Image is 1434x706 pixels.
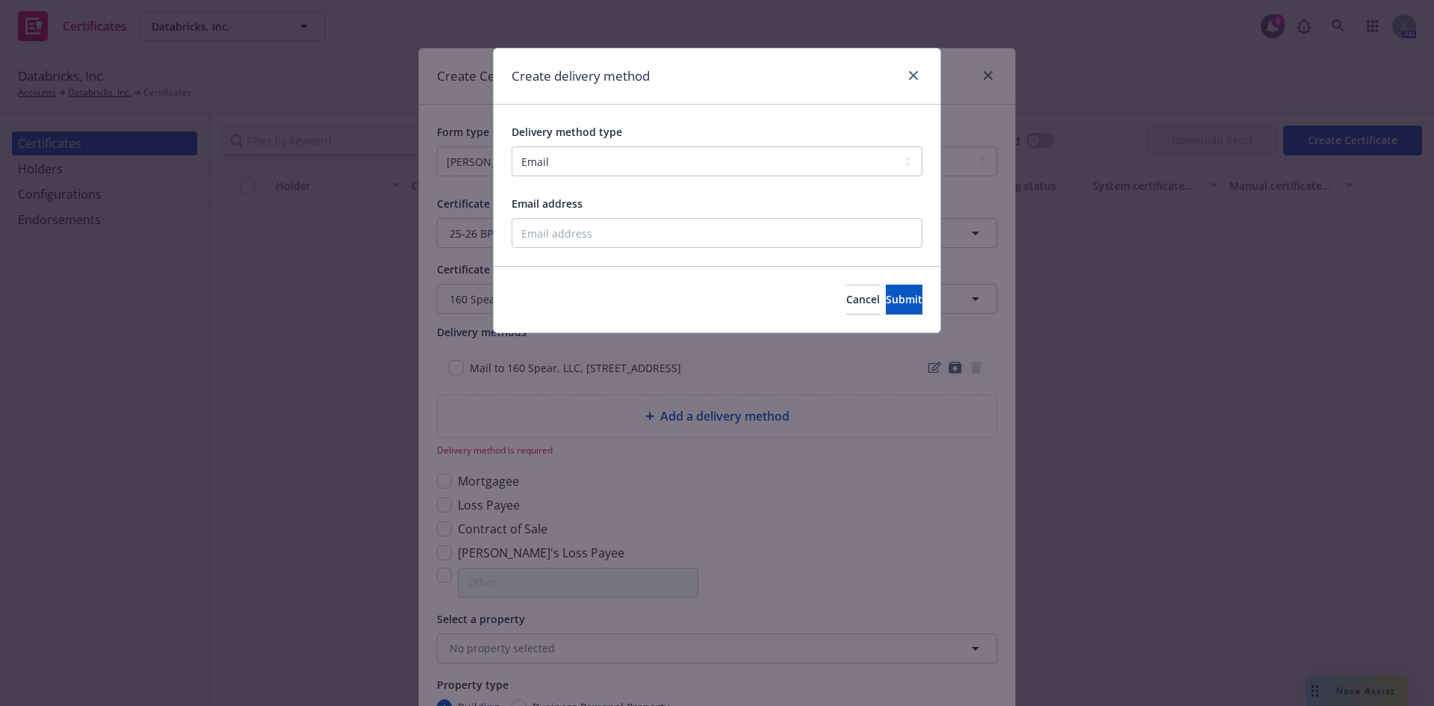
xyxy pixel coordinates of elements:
h1: Create delivery method [512,66,650,86]
button: Cancel [846,285,880,315]
span: Cancel [846,292,880,306]
a: close [904,66,922,84]
input: Email address [512,218,922,248]
span: Email address [512,196,583,211]
button: Submit [886,285,922,315]
span: Delivery method type [512,125,622,139]
span: Submit [886,292,922,306]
